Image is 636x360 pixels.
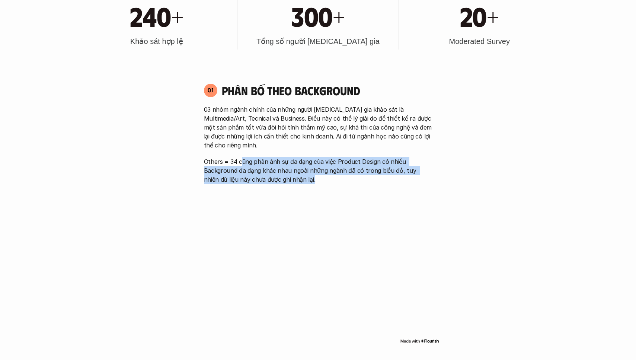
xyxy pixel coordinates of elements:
[204,105,432,150] p: 03 nhóm ngành chính của những người [MEDICAL_DATA] gia khảo sát là Multimedia/Art, Tecnical và Bu...
[256,36,380,47] h3: Tổng số người [MEDICAL_DATA] gia
[208,87,214,93] p: 01
[204,157,432,184] p: Others = 34 cũng phản ánh sự đa dạng của việc Product Design có nhiều Background đa dạng khác nha...
[222,83,432,98] h4: Phân bố theo background
[449,36,509,47] h3: Moderated Survey
[130,36,183,47] h3: Khảo sát hợp lệ
[400,338,439,344] img: Made with Flourish
[197,195,439,337] iframe: Interactive or visual content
